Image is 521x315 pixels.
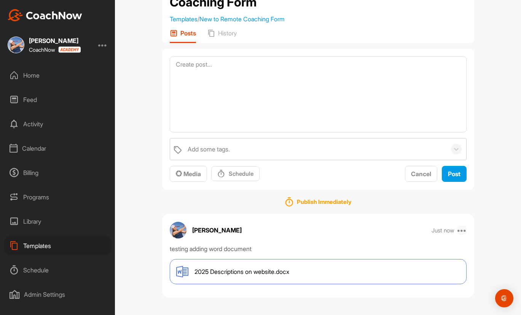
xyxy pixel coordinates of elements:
[8,37,24,53] img: square_119f45f3f64b748f5e9b5b67bdae6cd5.jpg
[405,166,437,182] button: Cancel
[411,170,431,178] span: Cancel
[4,188,112,207] div: Programs
[442,166,467,182] button: Post
[29,46,81,53] div: CoachNow
[432,227,454,234] p: Just now
[229,170,253,178] p: Schedule
[4,163,112,182] div: Billing
[495,289,513,307] div: Open Intercom Messenger
[199,15,285,23] a: New to Remote Coaching Form
[4,212,112,231] div: Library
[4,90,112,109] div: Feed
[4,285,112,304] div: Admin Settings
[448,170,460,178] span: Post
[188,145,230,154] div: Add some tags.
[8,9,82,21] img: CoachNow
[180,29,196,37] p: Posts
[170,166,207,182] button: Media
[176,170,201,178] span: Media
[297,199,351,205] h1: Publish Immediately
[4,261,112,280] div: Schedule
[170,15,285,23] span: /
[192,226,242,235] p: [PERSON_NAME]
[58,46,81,53] img: CoachNow acadmey
[194,267,289,276] span: 2025 Descriptions on website.docx
[4,115,112,134] div: Activity
[170,222,186,239] img: avatar
[4,66,112,85] div: Home
[218,29,237,37] p: History
[170,15,198,23] a: Templates
[4,139,112,158] div: Calendar
[170,259,467,284] a: 2025 Descriptions on website.docx
[29,38,81,44] div: [PERSON_NAME]
[170,244,467,253] div: testing adding word document
[4,236,112,255] div: Templates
